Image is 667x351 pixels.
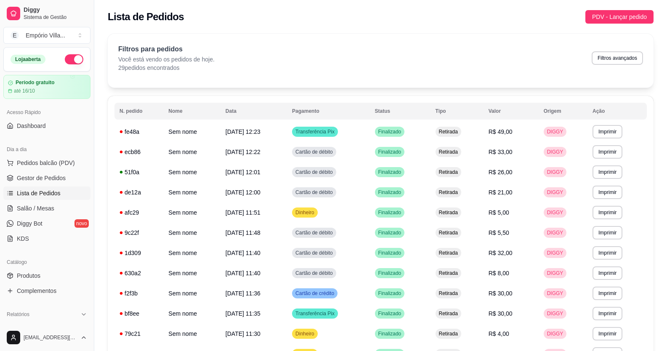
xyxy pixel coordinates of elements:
span: Finalizado [377,250,403,256]
span: [DATE] 12:00 [226,189,260,196]
a: Período gratuitoaté 16/10 [3,75,90,99]
div: bf8ee [120,309,158,318]
span: R$ 5,00 [489,209,509,216]
div: Loja aberta [11,55,45,64]
span: Retirada [437,330,460,337]
span: Finalizado [377,189,403,196]
span: Cartão de débito [294,189,335,196]
div: Dia a dia [3,143,90,156]
div: 9c22f [120,229,158,237]
td: Sem nome [163,263,221,283]
span: Transferência Pix [294,310,336,317]
h2: Lista de Pedidos [108,10,184,24]
span: R$ 30,00 [489,310,513,317]
th: Ação [587,103,647,120]
span: Transferência Pix [294,128,336,135]
span: Finalizado [377,270,403,277]
a: DiggySistema de Gestão [3,3,90,24]
button: Imprimir [593,165,622,179]
span: [DATE] 12:22 [226,149,260,155]
span: Complementos [17,287,56,295]
button: Imprimir [593,226,622,239]
span: R$ 26,00 [489,169,513,175]
span: Cartão de débito [294,149,335,155]
span: [EMAIL_ADDRESS][DOMAIN_NAME] [24,334,77,341]
span: DIGGY [545,270,565,277]
span: Retirada [437,128,460,135]
article: até 16/10 [14,88,35,94]
span: Diggy Bot [17,219,43,228]
button: Imprimir [593,206,622,219]
div: de12a [120,188,158,197]
td: Sem nome [163,303,221,324]
span: Dinheiro [294,330,316,337]
span: [DATE] 11:51 [226,209,260,216]
span: Cartão de débito [294,270,335,277]
div: Catálogo [3,255,90,269]
span: Salão / Mesas [17,204,54,213]
span: R$ 4,00 [489,330,509,337]
a: Diggy Botnovo [3,217,90,230]
span: R$ 32,00 [489,250,513,256]
th: N. pedido [114,103,163,120]
span: [DATE] 12:01 [226,169,260,175]
span: Cartão de débito [294,250,335,256]
span: Finalizado [377,149,403,155]
span: Pedidos balcão (PDV) [17,159,75,167]
div: ecb86 [120,148,158,156]
td: Sem nome [163,324,221,344]
button: Imprimir [593,307,622,320]
button: Imprimir [593,186,622,199]
th: Pagamento [287,103,370,120]
td: Sem nome [163,162,221,182]
span: Dinheiro [294,209,316,216]
span: Retirada [437,189,460,196]
div: 51f0a [120,168,158,176]
button: Select a team [3,27,90,44]
span: DIGGY [545,290,565,297]
button: Filtros avançados [592,51,643,65]
button: Imprimir [593,287,622,300]
a: Lista de Pedidos [3,186,90,200]
td: Sem nome [163,283,221,303]
th: Valor [484,103,539,120]
span: [DATE] 11:35 [226,310,260,317]
span: Retirada [437,290,460,297]
span: Gestor de Pedidos [17,174,66,182]
div: Empório Villa ... [26,31,65,40]
span: PDV - Lançar pedido [592,12,647,21]
span: Retirada [437,209,460,216]
span: Retirada [437,169,460,175]
div: fe48a [120,128,158,136]
span: Produtos [17,271,40,280]
span: Finalizado [377,209,403,216]
span: Cartão de débito [294,169,335,175]
span: R$ 33,00 [489,149,513,155]
span: Retirada [437,310,460,317]
span: Diggy [24,6,87,14]
span: [DATE] 11:48 [226,229,260,236]
button: Imprimir [593,246,622,260]
span: E [11,31,19,40]
a: KDS [3,232,90,245]
span: Finalizado [377,310,403,317]
span: DIGGY [545,169,565,175]
span: Cartão de débito [294,229,335,236]
p: Filtros para pedidos [118,44,215,54]
button: Imprimir [593,327,622,340]
span: R$ 49,00 [489,128,513,135]
div: 630a2 [120,269,158,277]
span: DIGGY [545,128,565,135]
span: DIGGY [545,330,565,337]
div: afc29 [120,208,158,217]
th: Origem [539,103,587,120]
a: Salão / Mesas [3,202,90,215]
span: Retirada [437,250,460,256]
span: Sistema de Gestão [24,14,87,21]
span: Lista de Pedidos [17,189,61,197]
span: Dashboard [17,122,46,130]
span: [DATE] 11:30 [226,330,260,337]
td: Sem nome [163,202,221,223]
button: [EMAIL_ADDRESS][DOMAIN_NAME] [3,327,90,348]
a: Complementos [3,284,90,298]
